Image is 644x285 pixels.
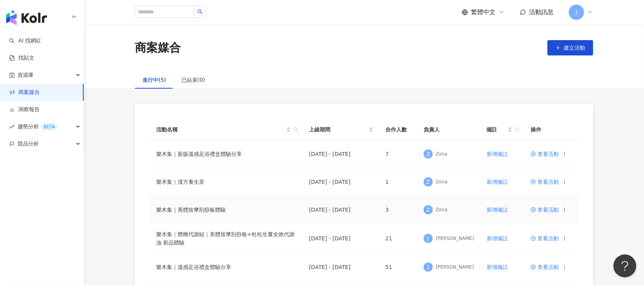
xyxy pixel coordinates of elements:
div: Zona [436,151,448,157]
span: 競品分析 [18,135,39,152]
button: 建立活動 [547,40,593,55]
button: 新增備註 [486,231,508,246]
a: 查看活動 [531,207,559,212]
td: [DATE] - [DATE] [303,140,379,168]
span: 繁體中文 [471,8,495,16]
span: J [427,263,429,271]
button: 新增備註 [486,146,508,162]
span: 新增備註 [487,235,508,241]
td: 樂木集｜美體按摩刮痧板體驗 [150,196,303,224]
th: 備註 [480,119,524,140]
div: [PERSON_NAME] [436,235,474,242]
span: 資源庫 [18,66,34,84]
div: BETA [40,123,58,131]
img: logo [6,10,47,25]
button: 新增備註 [486,202,508,217]
th: 活動名稱 [150,119,303,140]
a: 洞察報告 [9,106,40,113]
a: 查看活動 [531,151,559,157]
a: searchAI 找網紅 [9,37,41,45]
div: 已結束(0) [181,76,205,84]
td: 21 [379,224,417,253]
span: 新增備註 [487,264,508,270]
a: 查看活動 [531,236,559,241]
td: 樂木集｜漢方養生茶 [150,168,303,196]
td: 3 [379,196,417,224]
button: 新增備註 [486,174,508,189]
td: 樂木集｜新版溫感足浴禮盒體驗分享 [150,140,303,168]
td: 1 [379,168,417,196]
div: 商案媒合 [135,40,181,56]
a: 找貼文 [9,54,34,62]
span: Z [426,150,430,158]
iframe: Help Scout Beacon - Open [613,254,636,277]
td: [DATE] - [DATE] [303,168,379,196]
span: 新增備註 [487,151,508,157]
a: 查看活動 [531,264,559,270]
span: search [294,127,298,132]
span: search [197,9,203,15]
span: 活動訊息 [529,8,553,16]
span: J [427,234,429,243]
span: 活動名稱 [156,125,285,134]
div: 進行中(5) [142,76,166,84]
span: 備註 [486,125,506,134]
span: J [576,8,577,16]
td: 樂木集｜溫感足浴禮盒體驗分享 [150,253,303,281]
span: Z [426,206,430,214]
span: search [514,124,521,135]
td: 51 [379,253,417,281]
td: [DATE] - [DATE] [303,253,379,281]
td: 7 [379,140,417,168]
td: [DATE] - [DATE] [303,224,379,253]
span: rise [9,124,15,130]
div: Zona [436,179,448,185]
th: 負責人 [417,119,480,140]
th: 上線期間 [303,119,379,140]
span: 新增備註 [487,179,508,185]
span: search [292,124,300,135]
span: 新增備註 [487,207,508,213]
span: 趨勢分析 [18,118,58,135]
div: [PERSON_NAME] [436,264,474,270]
a: 商案媒合 [9,89,40,96]
span: 建立活動 [564,45,585,51]
td: 樂木集｜體雕代謝組｜美體按摩刮痧板+杜松生薑全效代謝油 新品體驗 [150,224,303,253]
span: Z [426,178,430,186]
th: 合作人數 [379,119,417,140]
th: 操作 [524,119,578,140]
div: Zona [436,207,448,213]
a: 查看活動 [531,179,559,185]
span: 上線期間 [309,125,367,134]
td: [DATE] - [DATE] [303,196,379,224]
button: 新增備註 [486,259,508,275]
span: search [515,127,520,132]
